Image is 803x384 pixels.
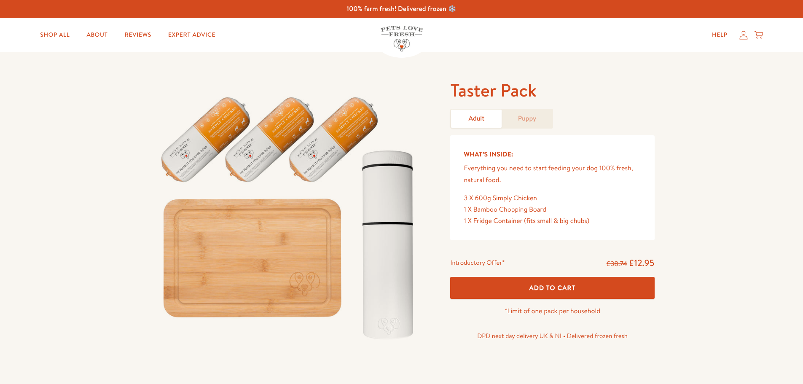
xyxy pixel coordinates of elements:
a: Reviews [118,27,158,43]
a: Help [705,27,734,43]
span: £12.95 [629,257,655,269]
s: £38.74 [607,259,627,269]
h1: Taster Pack [450,79,654,102]
div: Introductory Offer* [450,257,505,270]
a: About [80,27,114,43]
p: *Limit of one pack per household [450,306,654,317]
a: Shop All [33,27,76,43]
a: Expert Advice [161,27,222,43]
button: Add To Cart [450,277,654,299]
span: Add To Cart [529,283,576,292]
a: Puppy [502,110,552,128]
div: 1 X Fridge Container (fits small & big chubs) [464,215,641,227]
a: Adult [451,110,502,128]
div: 3 X 600g Simply Chicken [464,193,641,204]
span: 1 X Bamboo Chopping Board [464,205,546,214]
img: Taster Pack - Adult [149,79,430,349]
p: Everything you need to start feeding your dog 100% fresh, natural food. [464,163,641,185]
h5: What’s Inside: [464,149,641,160]
img: Pets Love Fresh [381,26,423,51]
p: DPD next day delivery UK & NI • Delivered frozen fresh [450,330,654,341]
